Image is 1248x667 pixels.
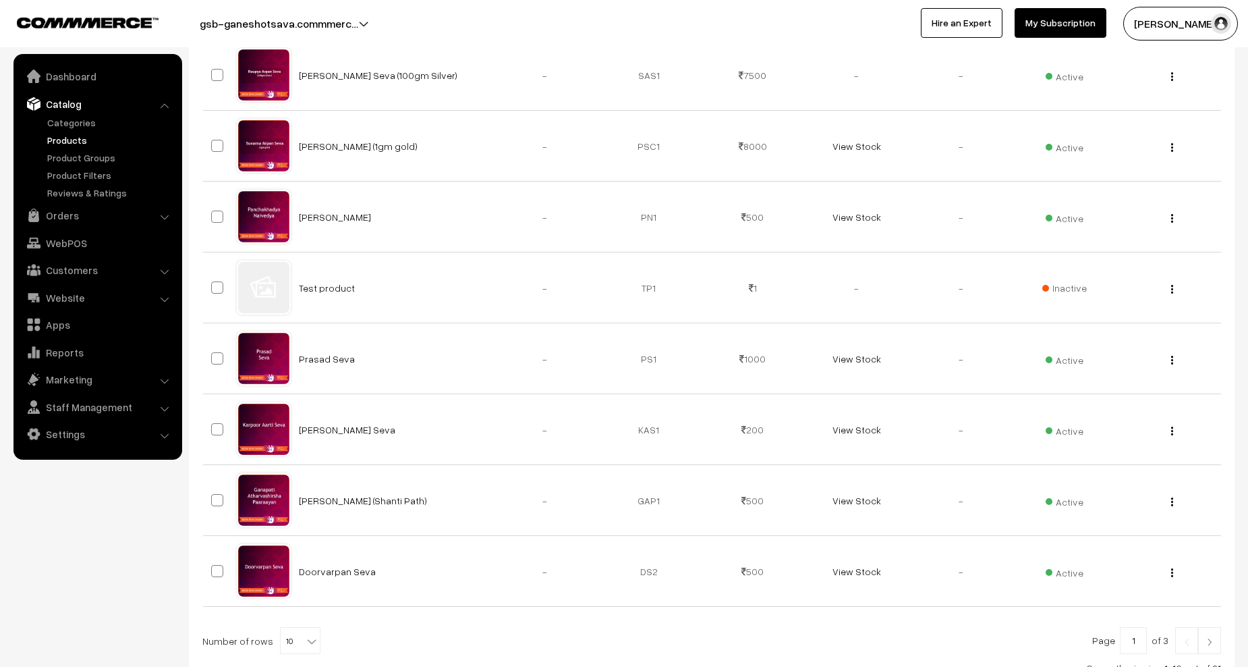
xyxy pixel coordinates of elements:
td: GAP1 [597,465,701,536]
img: user [1211,14,1231,34]
img: Menu [1171,214,1173,223]
td: - [909,252,1013,323]
td: - [909,182,1013,252]
a: Reviews & Ratings [44,186,177,200]
td: 1 [701,252,805,323]
a: Products [44,133,177,147]
td: 500 [701,465,805,536]
a: Hire an Expert [921,8,1002,38]
td: - [909,536,1013,607]
a: Marketing [17,367,177,392]
span: 10 [281,628,320,655]
a: WebPOS [17,231,177,255]
a: Catalog [17,92,177,116]
img: Menu [1171,72,1173,81]
span: Active [1046,421,1083,438]
td: - [909,465,1013,536]
a: [PERSON_NAME] Seva (100gm Silver) [299,70,457,81]
a: Test product [299,282,355,294]
td: - [493,394,597,465]
td: - [909,40,1013,111]
a: View Stock [832,140,881,152]
a: Prasad Seva [299,353,355,365]
a: COMMMERCE [17,14,135,30]
td: - [493,252,597,323]
img: Menu [1171,568,1173,577]
td: - [493,465,597,536]
td: PS1 [597,323,701,394]
td: PN1 [597,182,701,252]
img: Menu [1171,285,1173,294]
a: Orders [17,203,177,228]
a: Staff Management [17,395,177,419]
span: Inactive [1042,281,1087,295]
img: Left [1181,638,1193,646]
td: KAS1 [597,394,701,465]
td: - [909,111,1013,182]
a: Website [17,286,177,310]
span: of 3 [1152,635,1168,646]
a: My Subscription [1015,8,1106,38]
td: - [909,394,1013,465]
a: View Stock [832,424,881,435]
a: Doorvarpan Seva [299,566,376,577]
a: Apps [17,313,177,337]
button: [PERSON_NAME] [1123,7,1238,41]
td: 500 [701,536,805,607]
a: View Stock [832,353,881,365]
span: Page [1092,635,1115,646]
td: - [493,40,597,111]
td: DS2 [597,536,701,607]
button: gsb-ganeshotsava.commmerc… [152,7,405,41]
a: Reports [17,340,177,365]
td: - [909,323,1013,394]
span: Active [1046,66,1083,84]
td: 8000 [701,111,805,182]
a: [PERSON_NAME] (Shanti Path) [299,495,427,506]
td: - [493,182,597,252]
td: 7500 [701,40,805,111]
a: Product Filters [44,168,177,182]
a: View Stock [832,495,881,506]
img: Menu [1171,498,1173,506]
span: Number of rows [202,634,273,648]
a: [PERSON_NAME] (1gm gold) [299,140,418,152]
img: Menu [1171,356,1173,365]
a: View Stock [832,211,881,223]
td: 200 [701,394,805,465]
td: PSC1 [597,111,701,182]
span: Active [1046,137,1083,155]
td: - [493,536,597,607]
a: Customers [17,258,177,282]
a: View Stock [832,566,881,577]
span: Active [1046,208,1083,225]
img: Right [1203,638,1216,646]
a: [PERSON_NAME] [299,211,371,223]
img: COMMMERCE [17,18,159,28]
td: - [805,40,909,111]
td: TP1 [597,252,701,323]
td: - [805,252,909,323]
a: [PERSON_NAME] Seva [299,424,395,435]
a: Product Groups [44,151,177,165]
img: Menu [1171,143,1173,152]
a: Dashboard [17,64,177,88]
td: - [493,111,597,182]
span: Active [1046,562,1083,580]
a: Settings [17,422,177,446]
span: Active [1046,491,1083,509]
td: 1000 [701,323,805,394]
span: Active [1046,350,1083,367]
td: 500 [701,182,805,252]
a: Categories [44,115,177,130]
img: Menu [1171,427,1173,435]
span: 10 [280,627,320,654]
td: SAS1 [597,40,701,111]
td: - [493,323,597,394]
